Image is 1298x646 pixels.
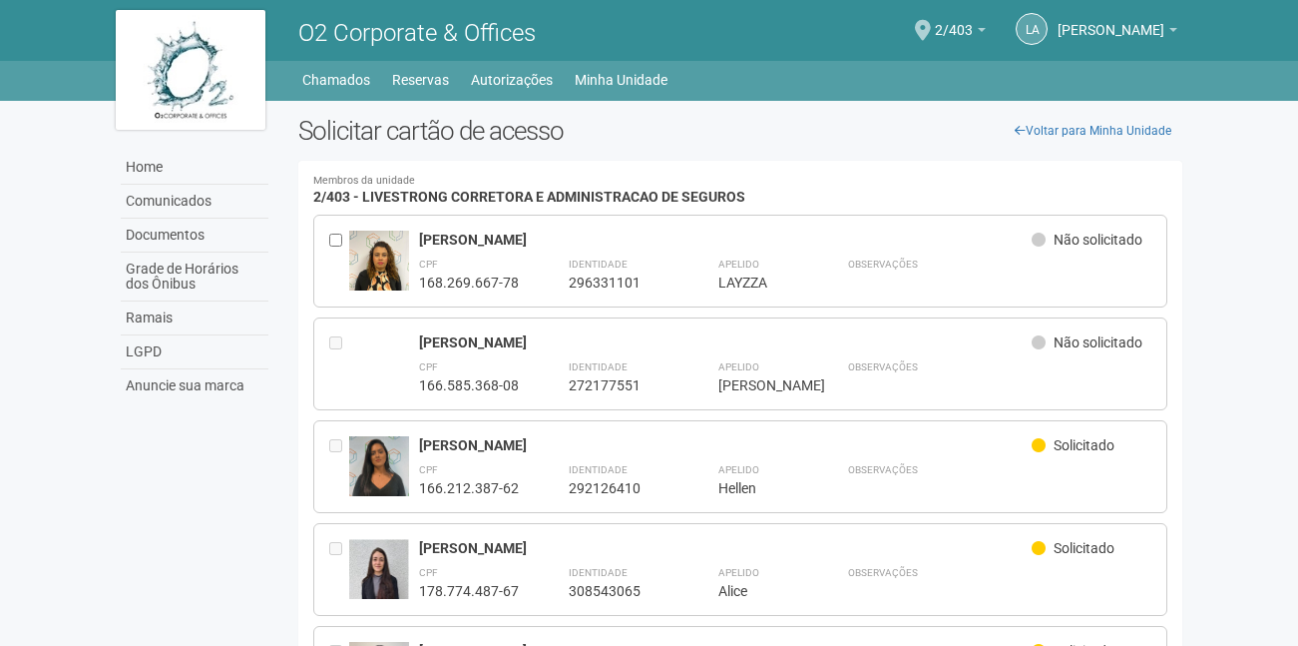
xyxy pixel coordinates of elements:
strong: Apelido [718,464,759,475]
a: LGPD [121,335,268,369]
h2: Solicitar cartão de acesso [298,116,1183,146]
a: 2/403 [935,25,986,41]
strong: CPF [419,464,438,475]
a: Documentos [121,219,268,253]
a: Reservas [392,66,449,94]
div: 166.212.387-62 [419,479,519,497]
div: [PERSON_NAME] [419,539,1033,557]
strong: Identidade [569,567,628,578]
a: Chamados [302,66,370,94]
span: Luísa Antunes de Mesquita [1058,3,1164,38]
a: Grade de Horários dos Ônibus [121,253,268,302]
strong: Apelido [718,361,759,372]
strong: CPF [419,259,438,270]
strong: Identidade [569,259,628,270]
span: 2/403 [935,3,973,38]
strong: Identidade [569,464,628,475]
a: Ramais [121,302,268,335]
div: 292126410 [569,479,668,497]
span: Não solicitado [1054,334,1142,350]
div: 308543065 [569,582,668,600]
strong: Apelido [718,259,759,270]
span: Solicitado [1054,437,1114,453]
div: LAYZZA [718,274,798,292]
span: Solicitado [1054,540,1114,556]
strong: Identidade [569,361,628,372]
div: [PERSON_NAME] [419,231,1033,249]
div: 178.774.487-67 [419,582,519,600]
strong: Observações [848,259,918,270]
div: Entre em contato com a Aministração para solicitar o cancelamento ou 2a via [329,436,349,497]
div: [PERSON_NAME] [419,333,1033,351]
h4: 2/403 - LIVESTRONG CORRETORA E ADMINISTRACAO DE SEGUROS [313,176,1168,205]
a: Anuncie sua marca [121,369,268,402]
div: Hellen [718,479,798,497]
img: user.jpg [349,436,409,496]
strong: Apelido [718,567,759,578]
img: user.jpg [349,231,409,311]
small: Membros da unidade [313,176,1168,187]
a: Autorizações [471,66,553,94]
a: LA [1016,13,1048,45]
strong: Observações [848,567,918,578]
div: 296331101 [569,274,668,292]
span: O2 Corporate & Offices [298,19,536,47]
div: Alice [718,582,798,600]
a: [PERSON_NAME] [1058,25,1177,41]
strong: CPF [419,567,438,578]
strong: Observações [848,361,918,372]
div: 272177551 [569,376,668,394]
a: Comunicados [121,185,268,219]
div: [PERSON_NAME] [718,376,798,394]
div: Entre em contato com a Aministração para solicitar o cancelamento ou 2a via [329,539,349,600]
div: 168.269.667-78 [419,274,519,292]
a: Home [121,151,268,185]
img: logo.jpg [116,10,265,130]
strong: CPF [419,361,438,372]
strong: Observações [848,464,918,475]
a: Voltar para Minha Unidade [1004,116,1182,146]
span: Não solicitado [1054,232,1142,248]
div: [PERSON_NAME] [419,436,1033,454]
a: Minha Unidade [575,66,667,94]
img: user.jpg [349,539,409,606]
div: 166.585.368-08 [419,376,519,394]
